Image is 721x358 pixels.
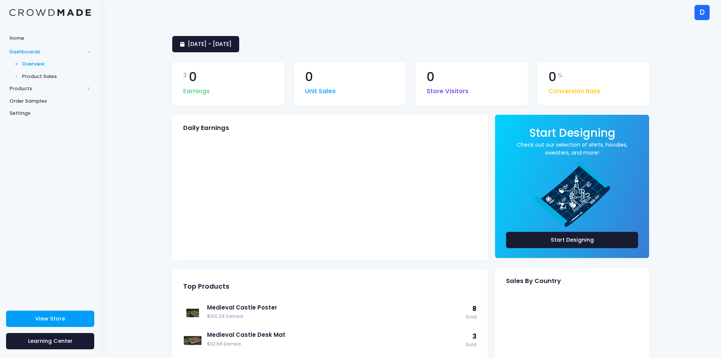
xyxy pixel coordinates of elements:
span: 0 [548,71,556,83]
span: Overview [22,60,91,68]
span: Conversion Rate [548,83,601,96]
span: Home [9,34,91,42]
span: Products [9,85,84,92]
span: 8 [472,304,477,313]
span: % [557,71,563,80]
span: 3 [472,332,477,341]
span: Product Sales [22,73,91,80]
div: D [695,5,710,20]
span: 0 [305,71,313,83]
span: Settings [9,109,91,117]
span: Store Visitors [427,83,469,96]
span: Sold [466,341,477,349]
span: Dashboards [9,48,84,56]
span: Earnings [183,83,210,96]
span: 0 [189,71,197,83]
a: [DATE] - [DATE] [172,36,239,52]
a: View Store [6,311,94,327]
a: Start Designing [529,131,615,139]
span: [DATE] - [DATE] [188,40,232,48]
span: Sold [466,314,477,321]
span: 0 [427,71,434,83]
span: Top Products [183,283,229,291]
span: Sales By Country [506,277,561,285]
a: Learning Center [6,333,94,349]
a: Start Designing [506,232,638,248]
span: Learning Center [28,337,73,345]
span: View Store [35,315,65,322]
a: Medieval Castle Desk Mat [207,331,462,339]
span: $100.24 Earned [207,313,462,320]
span: $ [183,71,187,80]
span: $32.68 Earned [207,341,462,348]
span: Start Designing [529,125,615,141]
span: Order Samples [9,97,91,105]
span: Unit Sales [305,83,336,96]
a: Check out our selection of shirts, hoodies, sweaters, and more! [506,141,638,157]
img: Logo [9,9,91,16]
a: Medieval Castle Poster [207,303,462,312]
span: Daily Earnings [183,124,229,132]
